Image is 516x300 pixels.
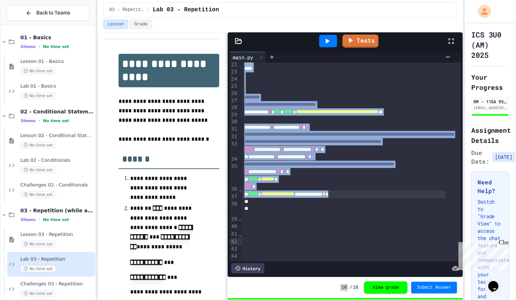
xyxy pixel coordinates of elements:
[43,217,69,222] span: No time set
[229,133,239,141] div: 32
[130,20,152,29] button: Grade
[229,111,239,119] div: 29
[229,216,239,223] div: 39
[456,239,509,270] iframe: chat widget
[20,68,56,75] span: No time set
[229,193,239,201] div: 37
[20,256,94,263] span: Lab 03 - Repetition
[417,285,451,291] span: Submit Answer
[20,217,36,222] span: 3 items
[229,61,239,69] div: 22
[20,191,56,198] span: No time set
[343,35,379,48] a: Tests
[103,20,128,29] button: Lesson
[20,207,94,214] span: 03 - Repetition (while and for)
[229,125,239,133] div: 31
[471,3,493,20] div: My Account
[477,178,503,195] h3: Need Help?
[471,29,509,60] h1: ICS 3U0 (AM) 2025
[109,7,144,13] span: 03 - Repetition (while and for)
[492,152,516,162] span: [DATE]
[471,148,489,166] span: Due Date:
[229,118,239,125] div: 30
[229,83,239,90] div: 25
[229,76,239,83] div: 24
[43,44,69,49] span: No time set
[7,5,89,21] button: Back to Teams
[20,182,94,188] span: Challenges 02 - Conditionals
[43,119,69,123] span: No time set
[20,133,94,139] span: Lesson 02 - Conditional Statements (if)
[20,241,56,248] span: No time set
[238,231,242,237] span: Fold line
[20,142,56,149] span: No time set
[229,90,239,97] div: 26
[20,157,94,164] span: Lab 02 - Conditionals
[229,245,239,253] div: 43
[229,231,239,238] div: 41
[153,5,219,14] span: Lab 03 - Repetition
[20,281,94,287] span: Challenges 03 - Repetition
[147,7,150,13] span: /
[39,44,40,49] span: •
[485,271,509,293] iframe: chat widget
[20,119,36,123] span: 3 items
[229,200,239,215] div: 38
[20,34,94,41] span: 01 - Basics
[229,68,239,76] div: 23
[20,44,36,49] span: 2 items
[20,290,56,297] span: No time set
[229,238,239,246] div: 42
[364,281,408,294] button: View grade
[20,167,56,173] span: No time set
[39,217,40,223] span: •
[229,163,239,185] div: 35
[20,59,94,65] span: Lesson 01 - Basics
[471,72,509,92] h2: Your Progress
[350,285,352,291] span: /
[229,223,239,231] div: 40
[229,156,239,163] div: 34
[20,83,94,89] span: Lab 01 - Basics
[473,98,507,105] div: RM - 11SA 954730 [PERSON_NAME] SS
[411,282,457,293] button: Submit Answer
[20,265,56,272] span: No time set
[229,52,266,63] div: main.py
[353,285,358,291] span: 10
[471,125,509,145] h2: Assignment Details
[473,105,507,111] div: [EMAIL_ADDRESS][DOMAIN_NAME]
[3,3,50,46] div: Chat with us now!Close
[229,104,239,111] div: 28
[238,186,242,192] span: Fold line
[238,216,242,222] span: Fold line
[20,92,56,99] span: No time set
[20,108,94,115] span: 02 - Conditional Statements (if)
[229,253,239,260] div: 44
[229,185,239,193] div: 36
[229,140,239,155] div: 33
[36,9,70,17] span: Back to Teams
[20,232,94,238] span: Lesson 03 - Repetition
[229,53,257,61] div: main.py
[340,284,348,291] span: 10
[229,97,239,104] div: 27
[231,263,264,273] div: History
[39,118,40,124] span: •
